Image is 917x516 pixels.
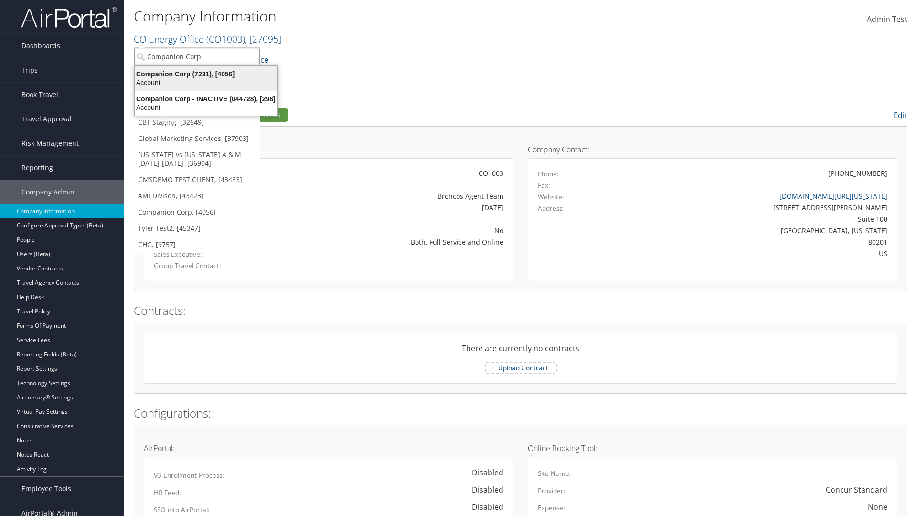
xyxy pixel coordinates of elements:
[154,488,181,497] label: HR Feed:
[275,226,503,236] div: No
[538,503,565,513] label: Expense:
[144,444,513,452] h4: AirPortal:
[245,32,281,45] span: , [ 27095 ]
[129,70,283,78] div: Companion Corp (7231), [4056]
[462,501,503,513] div: Disabled
[144,343,897,362] div: There are currently no contracts
[275,168,503,178] div: CO1003
[629,214,888,224] div: Suite 100
[21,58,38,82] span: Trips
[134,48,260,65] input: Search Accounts
[528,146,897,153] h4: Company Contact:
[134,302,907,319] h2: Contracts:
[538,204,564,213] label: Address:
[134,107,645,123] h2: Company Profile:
[134,114,260,130] a: CBT Staging, [32649]
[134,220,260,236] a: Tyler Test2, [45347]
[538,469,571,478] label: Site Name:
[154,261,261,270] label: Group Travel Contact:
[206,32,245,45] span: ( CO1003 )
[868,501,887,513] div: None
[129,95,283,103] div: Companion Corp - INACTIVE (044728), [298]
[134,6,650,26] h1: Company Information
[134,204,260,220] a: Companion Corp, [4056]
[826,484,887,495] div: Concur Standard
[134,236,260,253] a: CHG, [9757]
[462,484,503,495] div: Disabled
[21,34,60,58] span: Dashboards
[21,83,58,107] span: Book Travel
[129,103,283,112] div: Account
[129,78,283,87] div: Account
[134,130,260,147] a: Global Marketing Services, [37903]
[867,14,907,24] span: Admin Test
[21,107,72,131] span: Travel Approval
[154,249,261,259] label: Sales Executive:
[275,203,503,213] div: [DATE]
[867,5,907,34] a: Admin Test
[21,156,53,180] span: Reporting
[134,172,260,188] a: GMSDEMO TEST CLIENT, [43433]
[134,188,260,204] a: AMI Divison, [43423]
[538,486,565,495] label: Provider:
[21,131,79,155] span: Risk Management
[144,146,513,153] h4: Account Details:
[629,203,888,213] div: [STREET_ADDRESS][PERSON_NAME]
[894,110,907,120] a: Edit
[779,192,887,201] a: [DOMAIN_NAME][URL][US_STATE]
[275,191,503,201] div: Broncos Agent Team
[629,248,888,258] div: US
[21,180,75,204] span: Company Admin
[154,505,210,515] label: SSO into AirPortal:
[275,237,503,247] div: Both, Full Service and Online
[134,147,260,172] a: [US_STATE] vs [US_STATE] A & M [DATE]-[DATE], [36904]
[828,168,887,178] div: [PHONE_NUMBER]
[629,226,888,236] div: [GEOGRAPHIC_DATA], [US_STATE]
[538,181,550,190] label: Fax:
[21,477,71,501] span: Employee Tools
[629,237,888,247] div: 80201
[538,192,564,202] label: Website:
[462,467,503,478] div: Disabled
[538,169,559,179] label: Phone:
[134,32,281,45] a: CO Energy Office
[154,471,224,480] label: V3 Enrollment Process:
[21,6,117,29] img: airportal-logo.png
[528,444,897,452] h4: Online Booking Tool:
[486,363,556,373] label: Upload Contract
[134,405,907,421] h2: Configurations:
